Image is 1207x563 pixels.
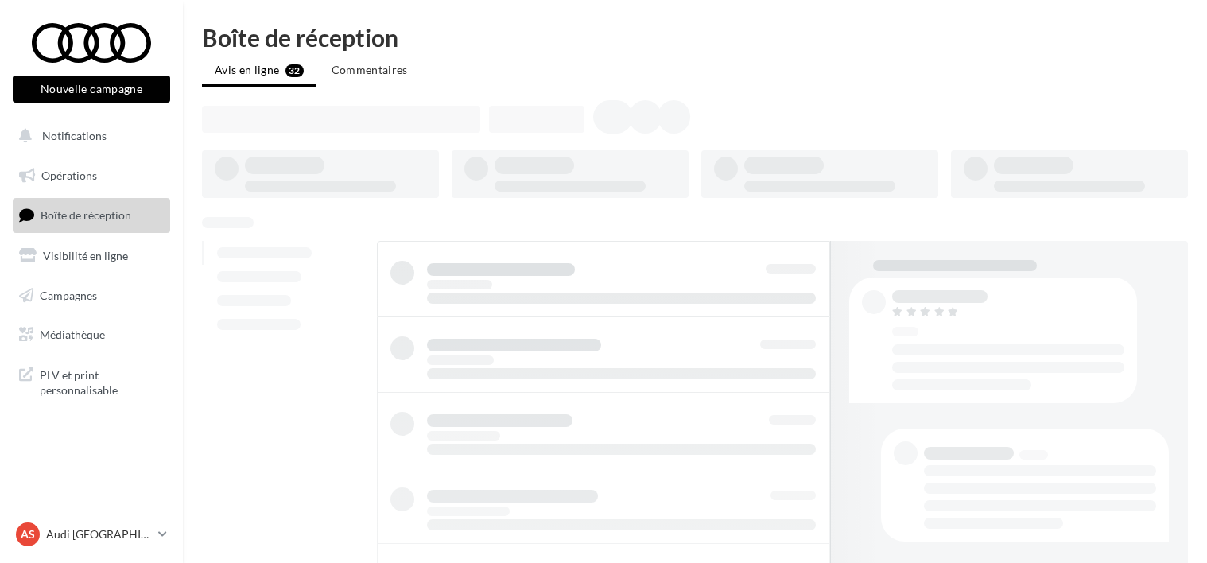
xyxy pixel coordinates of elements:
span: Notifications [42,129,107,142]
span: Opérations [41,169,97,182]
button: Notifications [10,119,167,153]
a: PLV et print personnalisable [10,358,173,405]
span: Boîte de réception [41,208,131,222]
span: Visibilité en ligne [43,249,128,262]
div: Boîte de réception [202,25,1188,49]
span: Médiathèque [40,328,105,341]
button: Nouvelle campagne [13,76,170,103]
a: AS Audi [GEOGRAPHIC_DATA] [13,519,170,549]
span: AS [21,526,35,542]
a: Visibilité en ligne [10,239,173,273]
span: Commentaires [332,63,408,76]
span: Campagnes [40,288,97,301]
a: Médiathèque [10,318,173,351]
a: Campagnes [10,279,173,313]
a: Boîte de réception [10,198,173,232]
a: Opérations [10,159,173,192]
p: Audi [GEOGRAPHIC_DATA] [46,526,152,542]
span: PLV et print personnalisable [40,364,164,398]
